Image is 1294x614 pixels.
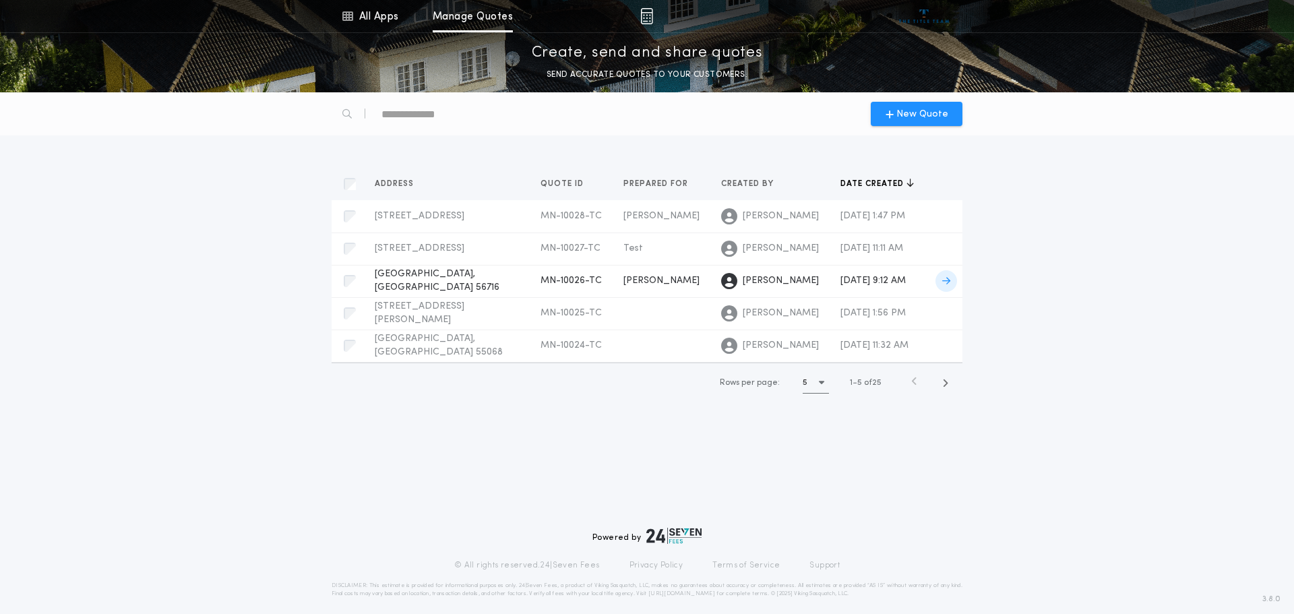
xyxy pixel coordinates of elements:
span: [PERSON_NAME] [743,274,819,288]
span: MN-10025-TC [541,308,602,318]
p: SEND ACCURATE QUOTES TO YOUR CUSTOMERS. [547,68,747,82]
span: [DATE] 1:56 PM [840,308,906,318]
span: [PERSON_NAME] [743,210,819,223]
span: New Quote [896,107,948,121]
img: img [640,8,653,24]
button: New Quote [871,102,962,126]
button: Address [375,177,424,191]
span: Quote ID [541,179,586,189]
span: MN-10024-TC [541,340,602,350]
a: Privacy Policy [629,560,683,571]
button: Created by [721,177,784,191]
a: Terms of Service [712,560,780,571]
span: [PERSON_NAME] [623,211,700,221]
span: Address [375,179,417,189]
span: [PERSON_NAME] [743,339,819,352]
img: vs-icon [899,9,950,23]
div: Powered by [592,528,702,544]
p: © All rights reserved. 24|Seven Fees [454,560,600,571]
span: MN-10027-TC [541,243,600,253]
span: [DATE] 1:47 PM [840,211,905,221]
span: of 25 [864,377,882,389]
img: logo [646,528,702,544]
span: MN-10028-TC [541,211,602,221]
span: [GEOGRAPHIC_DATA], [GEOGRAPHIC_DATA] 56716 [375,269,499,293]
span: 1 [850,379,853,387]
span: [PERSON_NAME] [743,242,819,255]
span: [DATE] 9:12 AM [840,276,906,286]
span: 3.8.0 [1262,593,1281,605]
h1: 5 [803,376,807,390]
span: [PERSON_NAME] [743,307,819,320]
a: [URL][DOMAIN_NAME] [648,591,715,596]
span: [DATE] 11:11 AM [840,243,903,253]
span: Prepared for [623,179,691,189]
span: [STREET_ADDRESS] [375,211,464,221]
p: DISCLAIMER: This estimate is provided for informational purposes only. 24|Seven Fees, a product o... [332,582,962,598]
span: 5 [857,379,862,387]
p: Create, send and share quotes [532,42,763,64]
span: [STREET_ADDRESS][PERSON_NAME] [375,301,464,325]
span: [DATE] 11:32 AM [840,340,908,350]
span: [PERSON_NAME] [623,276,700,286]
span: Created by [721,179,776,189]
span: MN-10026-TC [541,276,602,286]
span: [STREET_ADDRESS] [375,243,464,253]
button: 5 [803,372,829,394]
span: Date created [840,179,906,189]
a: Support [809,560,840,571]
span: Rows per page: [720,379,780,387]
span: [GEOGRAPHIC_DATA], [GEOGRAPHIC_DATA] 55068 [375,334,503,357]
button: Quote ID [541,177,594,191]
button: Date created [840,177,914,191]
span: Test [623,243,643,253]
